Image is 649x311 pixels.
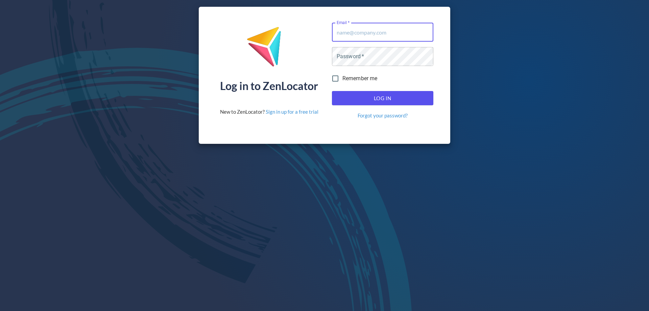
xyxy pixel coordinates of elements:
button: Log In [332,91,433,105]
div: New to ZenLocator? [220,108,318,115]
span: Remember me [342,74,378,83]
span: Log In [339,94,426,103]
input: name@company.com [332,23,433,42]
img: ZenLocator [246,26,292,72]
a: Sign in up for a free trial [266,109,318,115]
div: Log in to ZenLocator [220,81,318,91]
a: Forgot your password? [358,112,408,119]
